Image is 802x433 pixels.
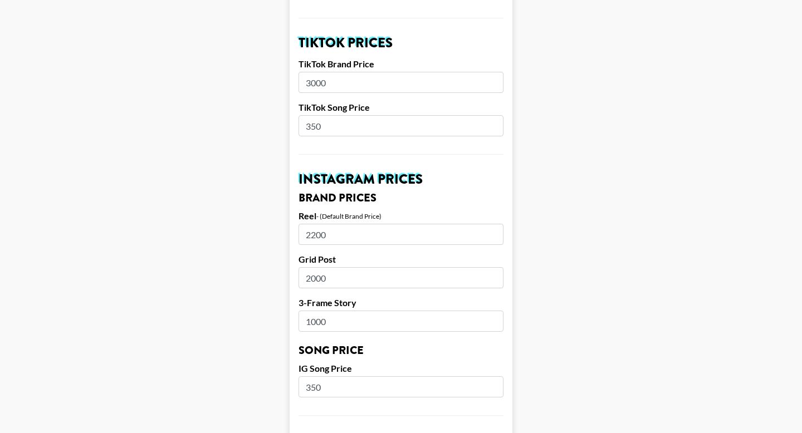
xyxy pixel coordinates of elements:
[299,254,503,265] label: Grid Post
[316,212,382,220] div: - (Default Brand Price)
[299,363,503,374] label: IG Song Price
[299,210,316,222] label: Reel
[299,173,503,186] h2: Instagram Prices
[299,58,503,70] label: TikTok Brand Price
[299,345,503,356] h3: Song Price
[299,102,503,113] label: TikTok Song Price
[299,297,503,308] label: 3-Frame Story
[299,193,503,204] h3: Brand Prices
[299,36,503,50] h2: TikTok Prices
